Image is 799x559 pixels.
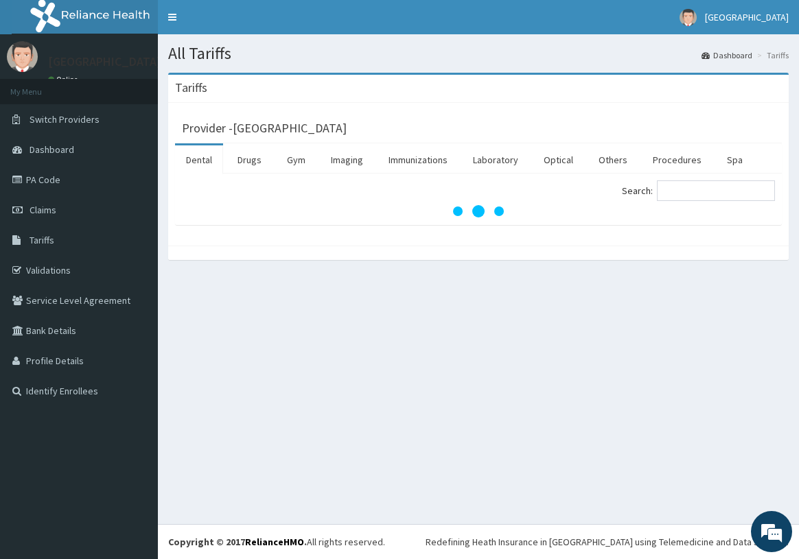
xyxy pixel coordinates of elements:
a: Drugs [227,145,273,174]
h3: Provider - [GEOGRAPHIC_DATA] [182,122,347,134]
a: Dental [175,145,223,174]
footer: All rights reserved. [158,524,799,559]
svg: audio-loading [451,184,506,239]
input: Search: [657,180,775,201]
img: User Image [7,41,38,72]
a: Procedures [642,145,713,174]
span: Claims [30,204,56,216]
h3: Tariffs [175,82,207,94]
span: Switch Providers [30,113,100,126]
li: Tariffs [754,49,789,61]
a: Dashboard [702,49,752,61]
div: Redefining Heath Insurance in [GEOGRAPHIC_DATA] using Telemedicine and Data Science! [426,535,789,549]
a: Gym [276,145,316,174]
span: [GEOGRAPHIC_DATA] [705,11,789,23]
span: Dashboard [30,143,74,156]
label: Search: [622,180,775,201]
a: Spa [716,145,754,174]
a: Optical [533,145,584,174]
a: Online [48,75,81,84]
a: Immunizations [378,145,459,174]
strong: Copyright © 2017 . [168,536,307,548]
a: Laboratory [462,145,529,174]
a: RelianceHMO [245,536,304,548]
img: User Image [680,9,697,26]
a: Others [588,145,638,174]
h1: All Tariffs [168,45,789,62]
a: Imaging [320,145,374,174]
span: Tariffs [30,234,54,246]
p: [GEOGRAPHIC_DATA] [48,56,161,68]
